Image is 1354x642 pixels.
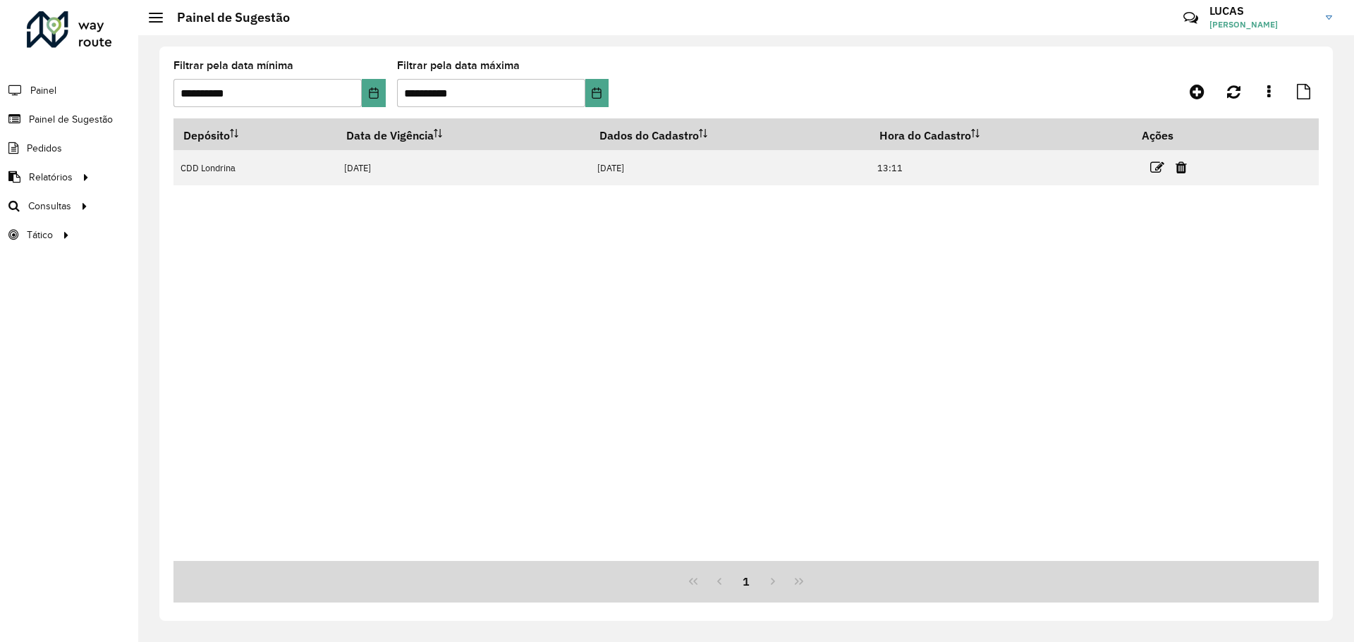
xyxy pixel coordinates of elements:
font: Depósito [183,128,230,142]
font: Hora do Cadastro [879,128,971,142]
font: Tático [27,230,53,240]
font: [DATE] [344,162,371,174]
font: [DATE] [597,162,624,174]
a: Editar [1150,158,1164,177]
a: Excluir [1176,158,1187,177]
font: Relatórios [29,172,73,183]
font: Dados do Cadastro [599,128,699,142]
font: Data de Vigência [346,128,434,142]
font: Filtrar pela data máxima [397,59,520,71]
a: Contato Rápido [1176,3,1206,33]
font: Pedidos [27,143,62,154]
font: 1 [743,574,750,588]
button: 1 [733,568,760,595]
font: LUCAS [1209,4,1244,18]
font: Consultas [28,201,71,211]
button: Escolha a data [362,79,385,107]
font: Ações [1142,128,1173,142]
font: [PERSON_NAME] [1209,19,1278,30]
font: Painel de Sugestão [29,114,113,125]
font: Painel [30,85,56,96]
font: 13:11 [877,162,903,174]
button: Escolha a data [585,79,609,107]
font: Filtrar pela data mínima [173,59,293,71]
font: Painel de Sugestão [177,9,290,25]
font: CDD Londrina [181,162,236,174]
